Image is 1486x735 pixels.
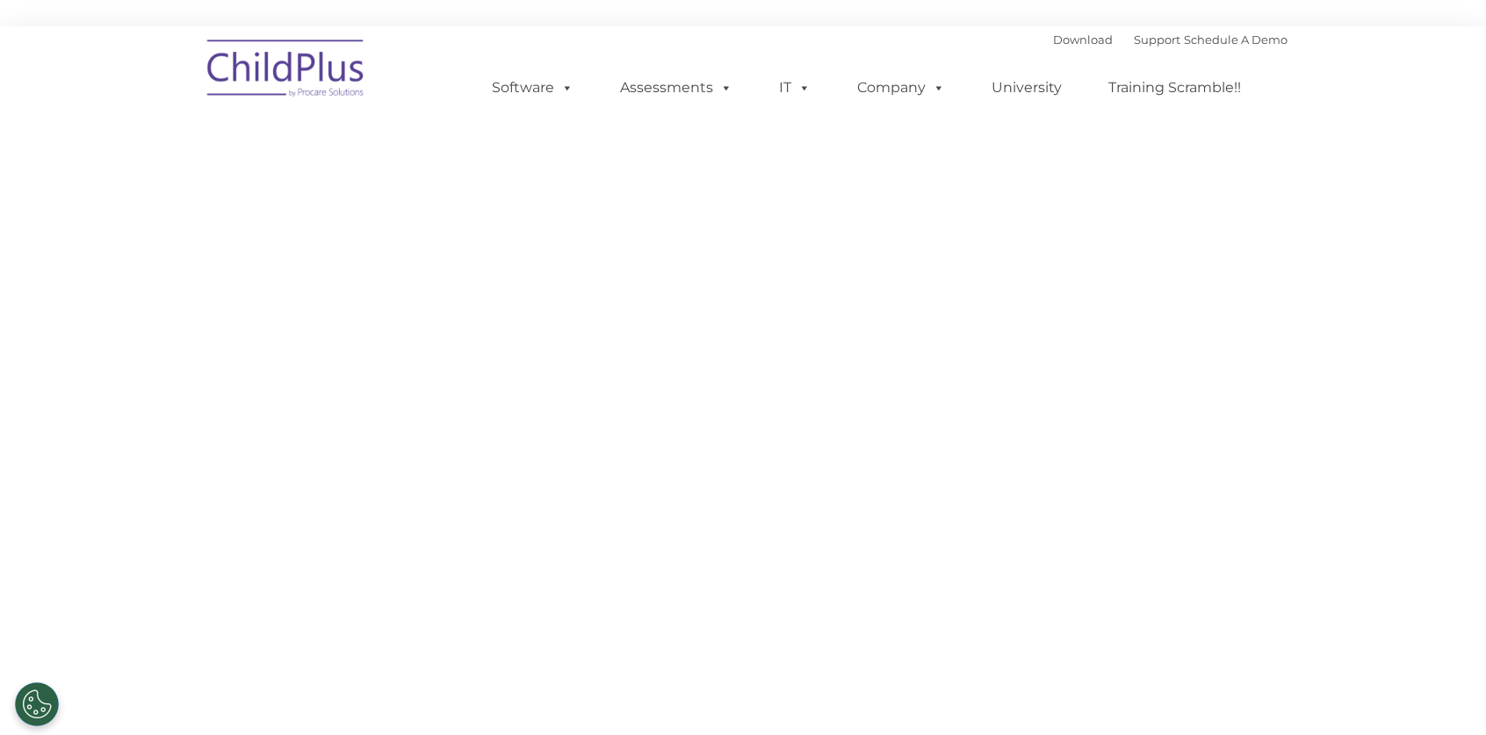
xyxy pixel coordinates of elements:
a: Download [1053,32,1113,47]
a: University [974,70,1079,105]
button: Cookies Settings [15,682,59,726]
a: Support [1134,32,1180,47]
a: Schedule A Demo [1184,32,1288,47]
a: Assessments [602,70,750,105]
a: Company [840,70,963,105]
img: ChildPlus by Procare Solutions [198,27,374,115]
a: Training Scramble!! [1091,70,1259,105]
a: IT [761,70,828,105]
font: | [1053,32,1288,47]
a: Software [474,70,591,105]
